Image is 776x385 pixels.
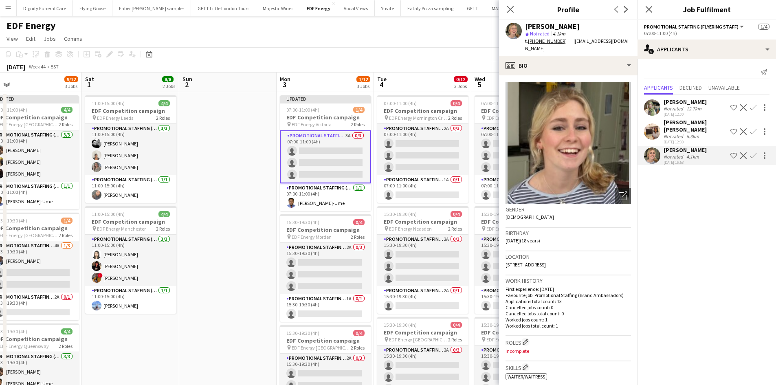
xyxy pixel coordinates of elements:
[475,75,485,83] span: Wed
[664,146,707,154] div: [PERSON_NAME]
[389,337,448,343] span: EDF Energy [GEOGRAPHIC_DATA]
[98,273,103,278] span: !
[280,243,371,294] app-card-role: Promotional Staffing (Flyering Staff)2A0/315:30-19:30 (4h)
[377,286,468,314] app-card-role: Promotional Staffing (Team Leader)2A0/115:30-19:30 (4h)
[280,95,371,211] app-job-card: Updated07:00-11:00 (4h)1/4EDF Competition campaign EDF Energy Victoria2 RolesPromotional Staffing...
[26,35,35,42] span: Edit
[64,35,82,42] span: Comms
[64,76,78,82] span: 9/12
[85,175,176,203] app-card-role: Promotional Staffing (Team Leader)1/111:00-15:00 (4h)[PERSON_NAME]
[280,95,371,102] div: Updated
[451,211,462,217] span: 0/4
[377,107,468,114] h3: EDF Competition campaign
[97,115,133,121] span: EDF Energy Leeds
[59,121,73,128] span: 2 Roles
[475,95,566,203] app-job-card: 07:00-11:00 (4h)0/4EDF Competition campaign EDF Energy Pimlico2 RolesPromotional Staffing (Flyeri...
[280,226,371,233] h3: EDF Competition campaign
[279,80,290,89] span: 3
[17,0,73,16] button: Dignity Funeral Care
[85,124,176,175] app-card-role: Promotional Staffing (Flyering Staff)3/311:00-15:00 (4h)[PERSON_NAME][PERSON_NAME][PERSON_NAME]
[448,337,462,343] span: 2 Roles
[51,64,59,70] div: BST
[191,0,256,16] button: GETT Little London Tours
[85,206,176,314] app-job-card: 11:00-15:00 (4h)4/4EDF Competition campaign EDF Energy Manchester2 RolesPromotional Staffing (Fly...
[454,76,468,82] span: 0/12
[473,80,485,89] span: 5
[506,253,631,260] h3: Location
[685,154,701,160] div: 4.1km
[353,330,365,336] span: 0/4
[85,235,176,286] app-card-role: Promotional Staffing (Flyering Staff)3/311:00-15:00 (4h)[PERSON_NAME][PERSON_NAME]![PERSON_NAME]
[506,238,540,244] span: [DATE] (18 years)
[40,33,59,44] a: Jobs
[486,226,545,232] span: EDF Energy [PERSON_NAME] Rye
[664,160,707,165] div: [DATE] 16:58
[506,363,631,372] h3: Skills
[377,218,468,225] h3: EDF Competition campaign
[499,56,638,75] div: Bio
[615,188,631,204] div: Open photos pop-in
[506,292,631,298] p: Favourite job: Promotional Staffing (Brand Ambassadors)
[280,114,371,121] h3: EDF Competition campaign
[685,106,703,112] div: 12.7km
[758,24,769,30] span: 1/4
[448,115,462,121] span: 2 Roles
[356,76,370,82] span: 1/12
[389,226,432,232] span: EDF Energy Neasden
[475,206,566,314] app-job-card: 15:30-19:30 (4h)0/4EDF Competition campaign EDF Energy [PERSON_NAME] Rye2 RolesPromotional Staffi...
[292,234,332,240] span: EDF Energy Morden
[508,374,545,380] span: Waiter/Waitress
[551,31,567,37] span: 4.1km
[475,175,566,203] app-card-role: Promotional Staffing (Team Leader)1A0/107:00-11:00 (4h)
[475,235,566,286] app-card-role: Promotional Staffing (Flyering Staff)2A0/315:30-19:30 (4h)
[377,95,468,203] app-job-card: 07:00-11:00 (4h)0/4EDF Competition campaign EDF Energy Mornington Crescent2 RolesPromotional Staf...
[475,329,566,336] h3: EDF Competition campaign
[384,100,417,106] span: 07:00-11:00 (4h)
[506,82,631,204] img: Crew avatar or photo
[525,23,580,30] div: [PERSON_NAME]
[644,30,769,36] div: 07:00-11:00 (4h)
[61,107,73,113] span: 4/4
[486,115,526,121] span: EDF Energy Pimlico
[158,211,170,217] span: 4/4
[475,124,566,175] app-card-role: Promotional Staffing (Flyering Staff)2A0/307:00-11:00 (4h)
[85,107,176,114] h3: EDF Competition campaign
[162,76,174,82] span: 8/8
[85,218,176,225] h3: EDF Competition campaign
[377,75,387,83] span: Tue
[451,322,462,328] span: 0/4
[61,328,73,334] span: 4/4
[506,304,631,310] p: Cancelled jobs count: 0
[506,277,631,284] h3: Work history
[59,343,73,349] span: 2 Roles
[377,206,468,314] app-job-card: 15:30-19:30 (4h)0/4EDF Competition campaign EDF Energy Neasden2 RolesPromotional Staffing (Flyeri...
[280,75,290,83] span: Mon
[280,130,371,183] app-card-role: Promotional Staffing (Flyering Staff)3A0/307:00-11:00 (4h)
[357,83,370,89] div: 3 Jobs
[7,63,25,71] div: [DATE]
[182,75,192,83] span: Sun
[377,235,468,286] app-card-role: Promotional Staffing (Flyering Staff)2A0/315:30-19:30 (4h)
[685,133,701,139] div: 6.3km
[156,115,170,121] span: 2 Roles
[7,35,18,42] span: View
[506,229,631,237] h3: Birthday
[644,85,673,90] span: Applicants
[375,0,401,16] button: Yuvite
[73,0,112,16] button: Flying Goose
[351,345,365,351] span: 2 Roles
[384,211,417,217] span: 15:30-19:30 (4h)
[525,37,574,45] div: t.
[530,31,550,37] span: Not rated
[506,214,554,220] span: [DEMOGRAPHIC_DATA]
[506,298,631,304] p: Applications total count: 13
[481,211,514,217] span: 15:30-19:30 (4h)
[506,348,631,354] p: Incomplete
[280,214,371,322] app-job-card: 15:30-19:30 (4h)0/4EDF Competition campaign EDF Energy Morden2 RolesPromotional Staffing (Flyerin...
[475,107,566,114] h3: EDF Competition campaign
[384,322,417,328] span: 15:30-19:30 (4h)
